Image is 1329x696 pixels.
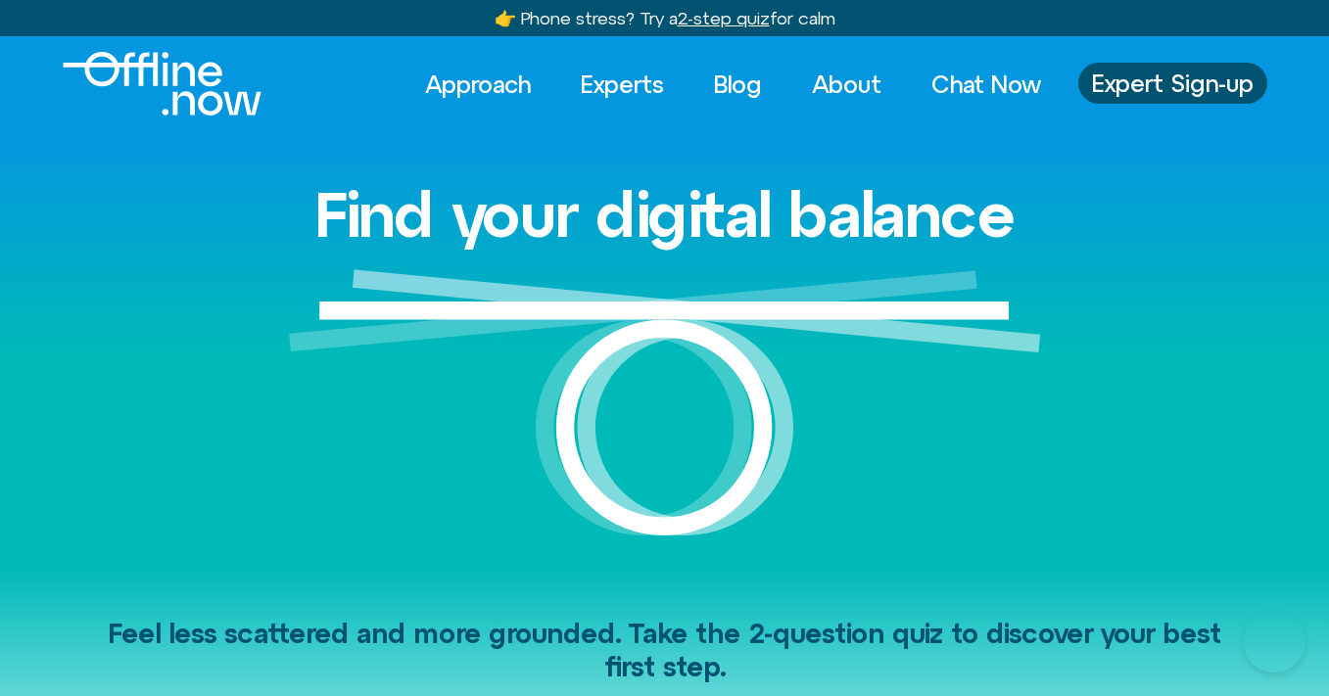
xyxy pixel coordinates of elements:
div: Logo [63,52,228,116]
h1: Find your digital balance [314,180,1016,249]
img: Graphic of a white circle with a white line balancing on top to represent balance. [289,269,1041,568]
u: 2-step quiz [678,8,770,28]
a: About [794,63,899,106]
a: Approach [407,63,548,106]
a: Chat Now [914,63,1059,106]
a: 👉 Phone stress? Try a2-step quizfor calm [495,8,835,28]
iframe: Botpress [1243,610,1305,673]
span: Feel less scattered and more grounded. Take the 2-question quiz to discover your best first step. [108,618,1221,682]
a: Blog [696,63,780,106]
a: Experts [563,63,682,106]
img: Offline.Now logo in white. Text of the words offline.now with a line going through the "O" [63,52,261,116]
a: Expert Sign-up [1078,63,1267,104]
nav: Menu [407,63,1059,106]
span: Expert Sign-up [1092,70,1254,96]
